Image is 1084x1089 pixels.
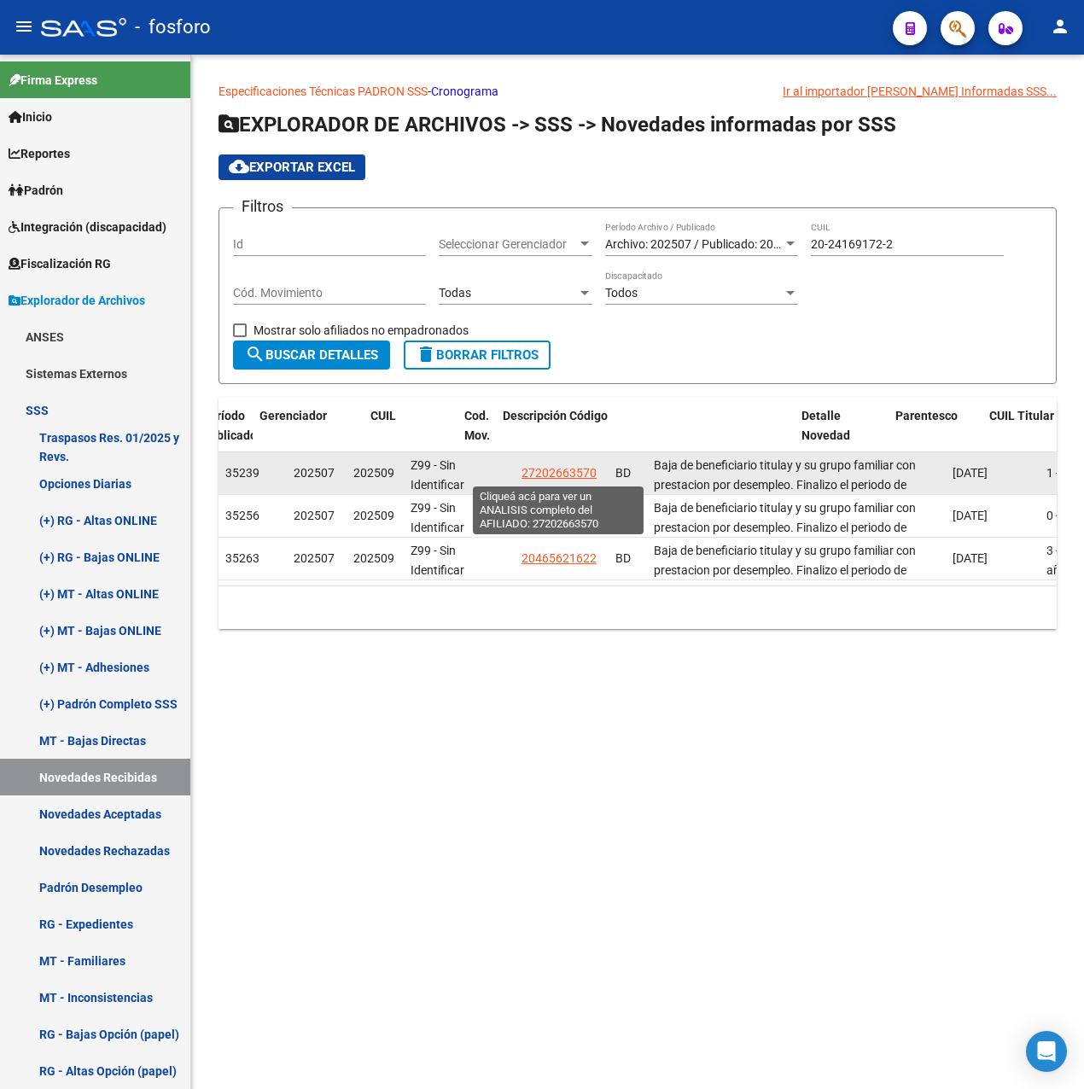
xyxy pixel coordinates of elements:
[9,218,166,236] span: Integración (discapacidad)
[1026,1031,1067,1072] div: Open Intercom Messenger
[654,458,933,550] span: Baja de beneficiario titulay y su grupo familiar con prestacion por desempleo. Finalizo el period...
[953,466,988,480] span: [DATE]
[522,509,597,522] span: 20241691722
[457,398,496,473] datatable-header-cell: Cod. Mov.
[9,254,111,273] span: Fiscalización RG
[294,509,335,522] span: 202507
[1050,16,1070,37] mat-icon: person
[245,344,265,364] mat-icon: search
[9,144,70,163] span: Reportes
[605,237,801,251] span: Archivo: 202507 / Publicado: 202509
[253,398,364,473] datatable-header-cell: Gerenciador
[229,156,249,177] mat-icon: cloud_download
[431,84,498,98] a: Cronograma
[416,347,539,363] span: Borrar Filtros
[233,341,390,370] button: Buscar Detalles
[416,344,436,364] mat-icon: delete
[219,154,365,180] button: Exportar EXCEL
[654,501,933,592] span: Baja de beneficiario titulay y su grupo familiar con prestacion por desempleo. Finalizo el period...
[219,113,896,137] span: EXPLORADOR DE ARCHIVOS -> SSS -> Novedades informadas por SSS
[219,84,428,98] a: Especificaciones Técnicas PADRON SSS
[353,551,394,565] span: 202509
[353,509,394,522] span: 202509
[9,181,63,200] span: Padrón
[411,458,464,492] span: Z99 - Sin Identificar
[605,286,638,300] span: Todos
[783,82,1057,101] div: Ir al importador [PERSON_NAME] Informadas SSS...
[953,551,988,565] span: [DATE]
[370,409,396,422] span: CUIL
[615,509,631,522] span: BD
[503,409,608,422] span: Descripción Código
[9,108,52,126] span: Inicio
[795,398,889,473] datatable-header-cell: Detalle Novedad
[259,409,327,422] span: Gerenciador
[229,160,355,175] span: Exportar EXCEL
[615,466,631,480] span: BD
[411,544,464,577] span: Z99 - Sin Identificar
[953,509,988,522] span: [DATE]
[225,466,259,480] span: 35239
[496,398,795,473] datatable-header-cell: Descripción Código
[14,16,34,37] mat-icon: menu
[889,398,982,473] datatable-header-cell: Parentesco
[654,544,933,635] span: Baja de beneficiario titulay y su grupo familiar con prestacion por desempleo. Finalizo el period...
[225,509,259,522] span: 35256
[219,82,1057,101] p: -
[522,551,597,565] span: 20465621622
[411,501,464,534] span: Z99 - Sin Identificar
[294,466,335,480] span: 202507
[989,409,1054,422] span: CUIL Titular
[202,409,257,442] span: Período Publicado
[364,398,457,473] datatable-header-cell: CUIL
[195,398,253,473] datatable-header-cell: Período Publicado
[353,466,394,480] span: 202509
[233,195,292,218] h3: Filtros
[439,286,471,300] span: Todas
[464,409,490,442] span: Cod. Mov.
[225,551,259,565] span: 35263
[801,409,850,442] span: Detalle Novedad
[615,551,631,565] span: BD
[404,341,551,370] button: Borrar Filtros
[9,291,145,310] span: Explorador de Archivos
[439,237,577,252] span: Seleccionar Gerenciador
[294,551,335,565] span: 202507
[254,320,469,341] span: Mostrar solo afiliados no empadronados
[245,347,378,363] span: Buscar Detalles
[522,466,597,480] span: 27202663570
[895,409,958,422] span: Parentesco
[135,9,211,46] span: - fosforo
[9,71,97,90] span: Firma Express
